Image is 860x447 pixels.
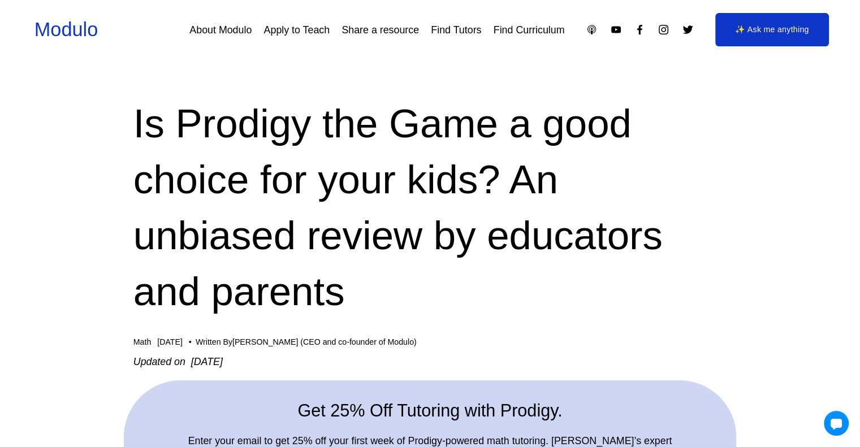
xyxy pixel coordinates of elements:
a: Twitter [682,24,694,36]
h2: Get 25% Off Tutoring with Prodigy. [185,398,675,423]
a: ✨ Ask me anything [715,13,829,47]
a: Modulo [34,19,98,40]
h1: Is Prodigy the Game a good choice for your kids? An unbiased review by educators and parents [133,96,727,319]
a: [PERSON_NAME] (CEO and co-founder of Modulo) [232,337,417,346]
a: Find Curriculum [494,20,565,40]
a: YouTube [610,24,622,36]
a: About Modulo [189,20,252,40]
a: Instagram [658,24,669,36]
a: Apple Podcasts [586,24,598,36]
span: [DATE] [157,337,183,346]
a: Facebook [634,24,646,36]
a: Apply to Teach [264,20,330,40]
em: Updated on [DATE] [133,356,223,367]
a: Find Tutors [431,20,481,40]
a: Math [133,337,151,346]
a: Share a resource [342,20,419,40]
div: Written By [196,337,417,347]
